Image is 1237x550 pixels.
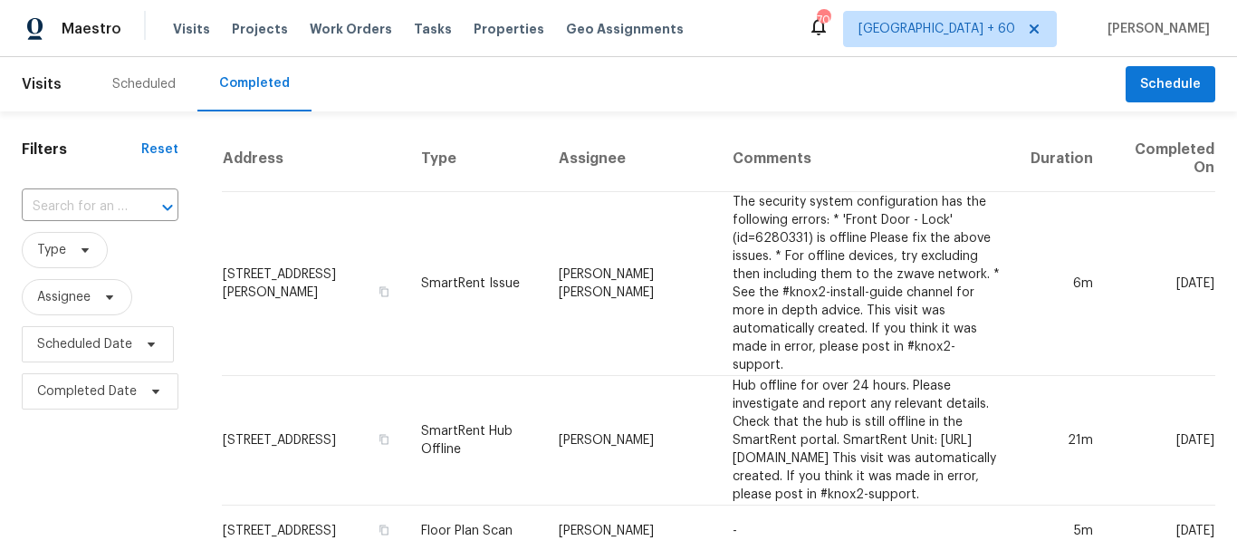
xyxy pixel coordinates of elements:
[222,192,407,376] td: [STREET_ADDRESS][PERSON_NAME]
[1016,192,1108,376] td: 6m
[376,431,392,448] button: Copy Address
[37,382,137,400] span: Completed Date
[22,193,128,221] input: Search for an address...
[1140,73,1201,96] span: Schedule
[407,126,544,192] th: Type
[544,192,718,376] td: [PERSON_NAME] [PERSON_NAME]
[1108,376,1215,506] td: [DATE]
[37,288,91,306] span: Assignee
[414,23,452,35] span: Tasks
[310,20,392,38] span: Work Orders
[1108,126,1215,192] th: Completed On
[544,376,718,506] td: [PERSON_NAME]
[1126,66,1215,103] button: Schedule
[718,126,1016,192] th: Comments
[37,241,66,259] span: Type
[544,126,718,192] th: Assignee
[1100,20,1210,38] span: [PERSON_NAME]
[155,195,180,220] button: Open
[112,75,176,93] div: Scheduled
[858,20,1015,38] span: [GEOGRAPHIC_DATA] + 60
[37,335,132,353] span: Scheduled Date
[407,192,544,376] td: SmartRent Issue
[22,140,141,159] h1: Filters
[718,376,1016,506] td: Hub offline for over 24 hours. Please investigate and report any relevant details. Check that the...
[474,20,544,38] span: Properties
[566,20,684,38] span: Geo Assignments
[219,74,290,92] div: Completed
[817,11,829,29] div: 705
[718,192,1016,376] td: The security system configuration has the following errors: * 'Front Door - Lock' (id=6280331) is...
[376,284,392,300] button: Copy Address
[141,140,178,159] div: Reset
[22,64,62,104] span: Visits
[1016,126,1108,192] th: Duration
[407,376,544,506] td: SmartRent Hub Offline
[232,20,288,38] span: Projects
[173,20,210,38] span: Visits
[1108,192,1215,376] td: [DATE]
[376,522,392,538] button: Copy Address
[1016,376,1108,506] td: 21m
[222,376,407,506] td: [STREET_ADDRESS]
[222,126,407,192] th: Address
[62,20,121,38] span: Maestro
